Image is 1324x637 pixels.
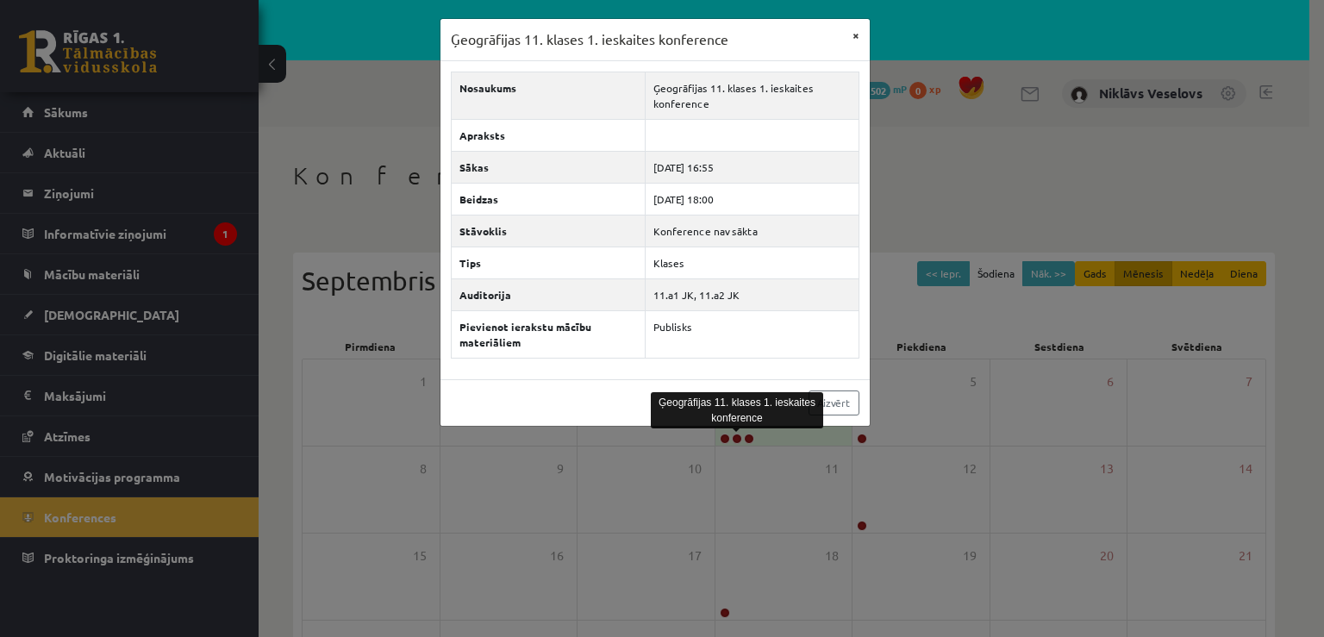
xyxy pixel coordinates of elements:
[645,247,859,278] td: Klases
[645,278,859,310] td: 11.a1 JK, 11.a2 JK
[451,29,728,50] h3: Ģeogrāfijas 11. klases 1. ieskaites konference
[451,183,645,215] th: Beidzas
[451,247,645,278] th: Tips
[451,278,645,310] th: Auditorija
[451,215,645,247] th: Stāvoklis
[451,72,645,119] th: Nosaukums
[651,392,823,428] div: Ģeogrāfijas 11. klases 1. ieskaites konference
[451,151,645,183] th: Sākas
[451,119,645,151] th: Apraksts
[645,215,859,247] td: Konference nav sākta
[645,72,859,119] td: Ģeogrāfijas 11. klases 1. ieskaites konference
[645,183,859,215] td: [DATE] 18:00
[645,310,859,358] td: Publisks
[645,151,859,183] td: [DATE] 16:55
[451,310,645,358] th: Pievienot ierakstu mācību materiāliem
[842,19,870,52] button: ×
[809,390,859,415] a: Aizvērt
